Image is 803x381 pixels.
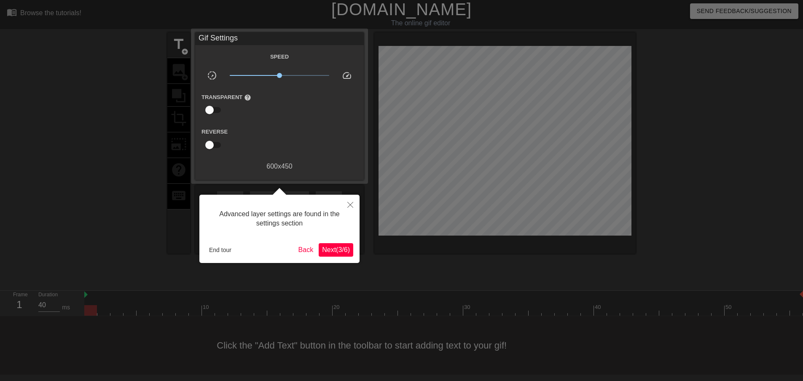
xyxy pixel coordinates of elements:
[206,201,353,237] div: Advanced layer settings are found in the settings section
[295,243,317,257] button: Back
[206,244,235,256] button: End tour
[319,243,353,257] button: Next
[341,195,360,214] button: Close
[322,246,350,253] span: Next ( 3 / 6 )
